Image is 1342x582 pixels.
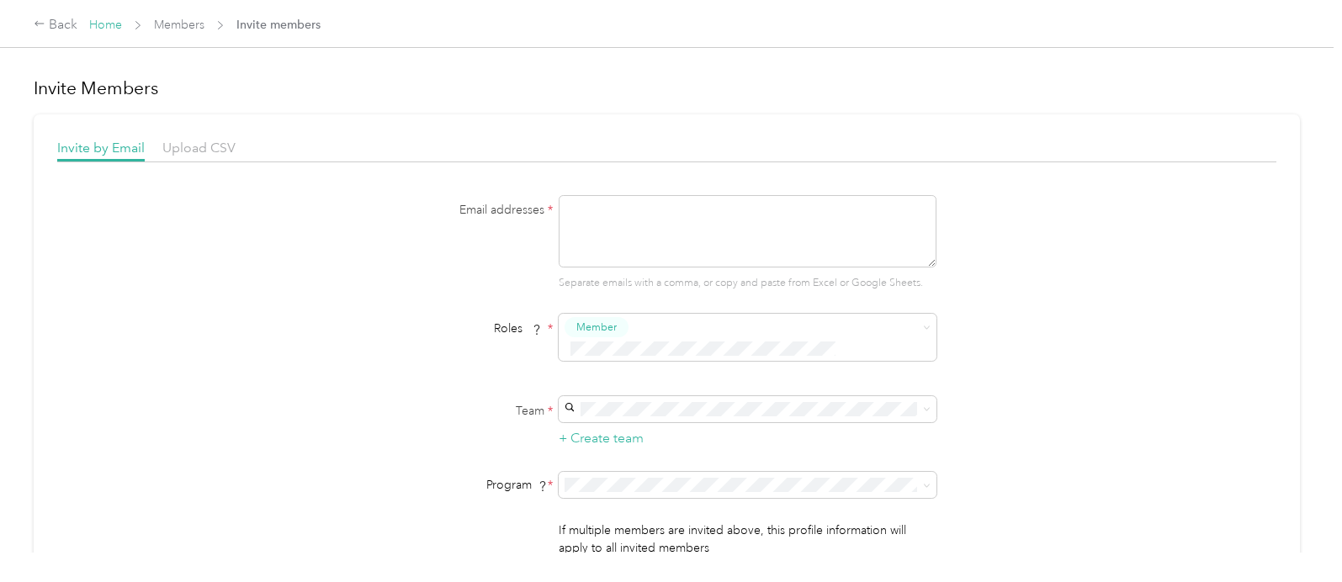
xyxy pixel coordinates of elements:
[1248,488,1342,582] iframe: Everlance-gr Chat Button Frame
[236,16,321,34] span: Invite members
[57,140,145,156] span: Invite by Email
[162,140,236,156] span: Upload CSV
[34,15,77,35] div: Back
[576,320,617,335] span: Member
[343,201,554,219] label: Email addresses
[559,521,936,557] p: If multiple members are invited above, this profile information will apply to all invited members
[343,476,554,494] div: Program
[89,18,122,32] a: Home
[154,18,204,32] a: Members
[488,315,548,341] span: Roles
[559,276,936,291] p: Separate emails with a comma, or copy and paste from Excel or Google Sheets.
[559,428,644,449] button: + Create team
[343,402,554,420] label: Team
[34,77,1300,100] h1: Invite Members
[565,317,629,338] button: Member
